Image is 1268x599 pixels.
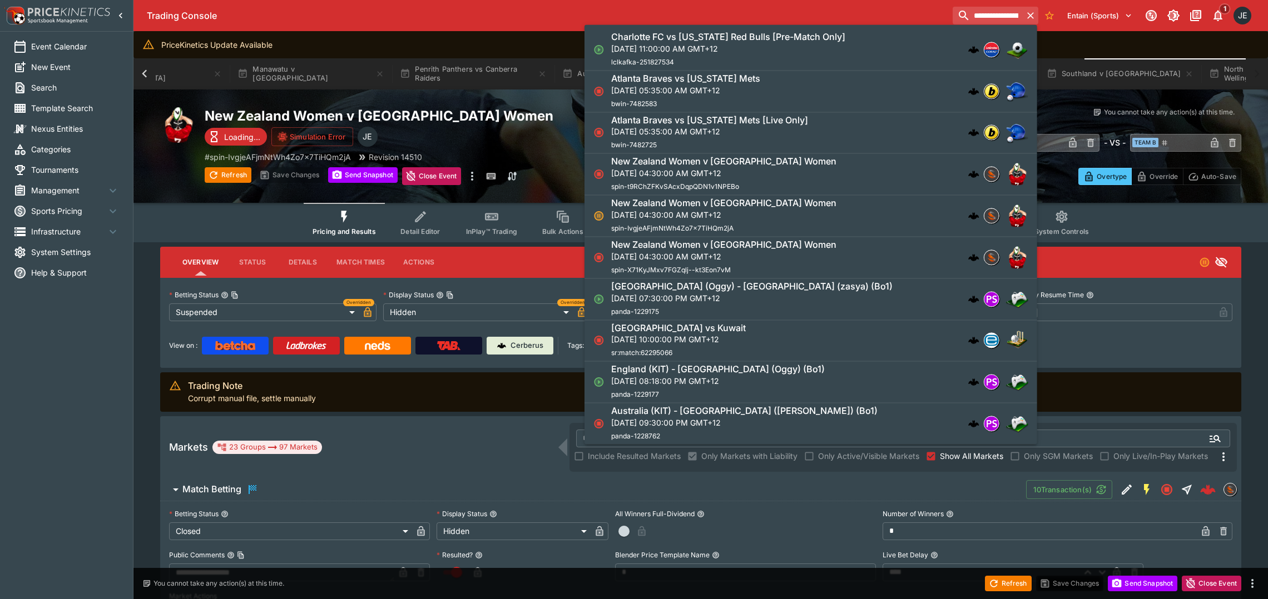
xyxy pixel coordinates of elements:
p: Display Status [383,290,434,299]
img: TabNZ [437,341,460,350]
button: Send Snapshot [1108,576,1177,591]
svg: Closed [593,252,605,263]
div: sportingsolutions [984,208,999,223]
span: lclkafka-251827534 [611,58,674,66]
button: Documentation [1186,6,1206,26]
span: Only Markets with Liability [701,450,798,462]
div: cerberus [968,127,979,138]
svg: Closed [1160,483,1173,496]
h2: Copy To Clipboard [205,107,723,124]
h6: England (KIT) - [GEOGRAPHIC_DATA] (Oggy) (Bo1) [611,364,825,376]
span: spin-t9RChZFKvSAcxDqpQDN1v1NPEBo [611,183,739,191]
p: [DATE] 09:30:00 PM GMT+12 [611,417,878,428]
div: cerberus [968,377,979,388]
img: esports.png [1006,412,1028,435]
button: more [465,167,479,185]
svg: Closed [593,127,605,138]
svg: Closed [593,418,605,429]
span: System Controls [1034,227,1089,236]
h6: [GEOGRAPHIC_DATA] (Oggy) - [GEOGRAPHIC_DATA] (zasya) (Bo1) [611,281,893,292]
button: Public CommentsCopy To Clipboard [227,551,235,559]
span: Event Calendar [31,41,120,52]
div: cerberus [968,252,979,263]
img: logo-cerberus.svg [968,86,979,97]
button: James Edlin [1230,3,1255,28]
button: Resulted? [475,551,483,559]
span: Search [31,82,120,93]
img: logo-cerberus.svg [968,377,979,388]
button: Refresh [985,576,1032,591]
span: Overridden [346,299,371,306]
button: Refresh [205,167,251,183]
img: baseball.png [1006,80,1028,102]
button: Notifications [1208,6,1228,26]
img: logo-cerberus.svg [968,210,979,221]
button: Manawatu v [GEOGRAPHIC_DATA] [231,58,391,89]
div: cerberus [968,44,979,55]
div: cerberus [968,418,979,429]
h6: Match Betting [182,483,241,495]
h6: Australia (KIT) - [GEOGRAPHIC_DATA] ([PERSON_NAME]) (Bo1) [611,406,878,417]
p: Play Resume Time [1025,290,1084,299]
button: Edit Detail [1117,480,1137,500]
img: betradar.png [984,333,999,348]
p: You cannot take any action(s) at this time. [1104,107,1235,117]
svg: Suspended [593,210,605,221]
img: Neds [365,341,390,350]
svg: Hidden [1215,256,1228,269]
img: pandascore.png [984,375,999,390]
span: panda-1228762 [611,432,660,440]
span: spin-X71KyJMxv7FGZqlj--kt3Eon7vM [611,266,731,274]
p: [DATE] 11:00:00 AM GMT+12 [611,43,845,54]
p: Revision 14510 [369,151,422,163]
h6: Atlanta Braves vs [US_STATE] Mets [611,73,760,84]
div: Suspended [169,303,359,321]
img: logo-cerberus--red.svg [1200,482,1216,497]
button: Match Betting [160,478,1026,501]
span: System Settings [31,246,120,258]
svg: Open [593,377,605,388]
svg: Closed [593,335,605,346]
img: soccer.png [1006,38,1028,61]
img: bwin.png [984,126,999,140]
div: cerberus [968,210,979,221]
span: bwin-7482725 [611,141,657,149]
img: Betcha [215,341,255,350]
a: 56732b12-33e9-42cf-82c4-3a2f764a813c [1197,478,1219,501]
h6: [GEOGRAPHIC_DATA] vs Kuwait [611,322,746,334]
span: spin-IvgjeAFjmNtWh4Zo7x7TiHQm2jA [611,224,734,232]
button: Closed [1157,480,1177,500]
p: [DATE] 04:30:00 AM GMT+12 [611,251,836,262]
label: View on : [169,337,197,355]
div: Start From [1078,168,1241,185]
svg: Closed [593,86,605,97]
div: cerberus [968,86,979,97]
p: Override [1150,171,1178,182]
span: InPlay™ Trading [466,227,517,236]
img: sportingsolutions [1224,483,1236,496]
span: Team B [1132,138,1158,147]
button: Copy To Clipboard [231,291,239,299]
h6: Atlanta Braves vs [US_STATE] Mets [Live Only] [611,114,808,126]
button: Straight [1177,480,1197,500]
label: Tags: [567,337,584,355]
button: Display Status [489,510,497,518]
button: more [1246,577,1259,590]
img: pandascore.png [984,292,999,306]
img: logo-cerberus.svg [968,169,979,180]
svg: Open [593,44,605,55]
p: Display Status [437,509,487,518]
div: cerberus [968,335,979,346]
input: search [953,7,1023,24]
div: pandascore [984,375,999,390]
img: logo-cerberus.svg [968,252,979,263]
img: logo-cerberus.svg [968,293,979,305]
span: Help & Support [31,267,120,278]
div: PriceKinetics Update Available [161,34,273,55]
span: Pricing and Results [313,227,376,236]
p: Overtype [1097,171,1127,182]
span: Overridden [561,299,585,306]
button: Connected to PK [1141,6,1161,26]
span: Infrastructure [31,226,106,237]
p: [DATE] 08:18:00 PM GMT+12 [611,376,825,387]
